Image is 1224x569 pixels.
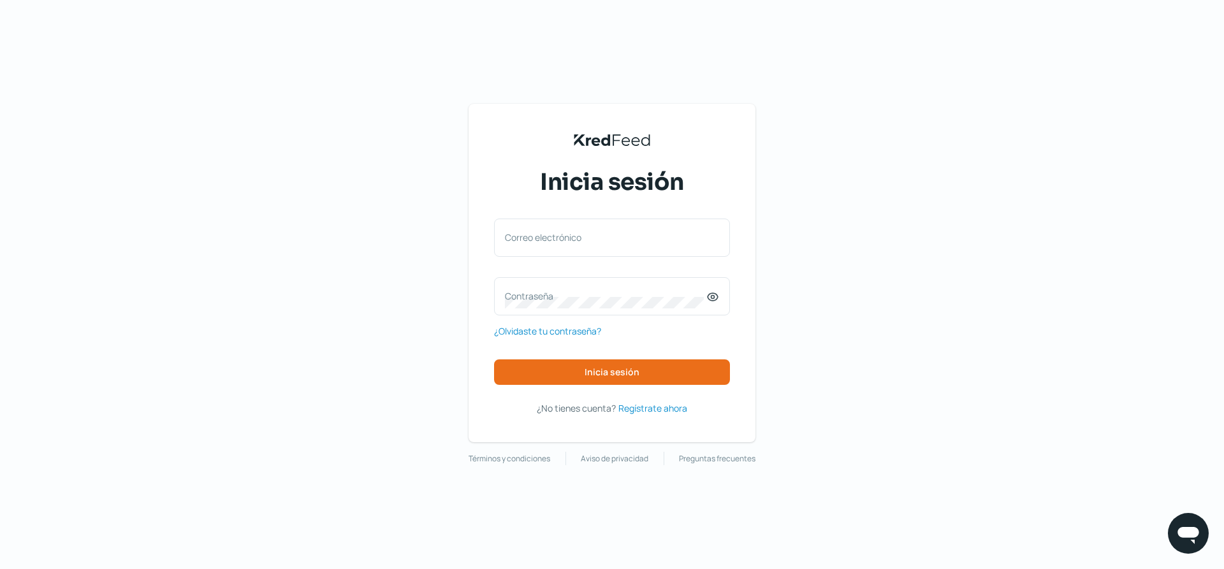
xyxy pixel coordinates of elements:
[1176,521,1201,546] img: chatIcon
[494,359,730,385] button: Inicia sesión
[494,323,601,339] a: ¿Olvidaste tu contraseña?
[585,368,639,377] span: Inicia sesión
[537,402,616,414] span: ¿No tienes cuenta?
[505,290,706,302] label: Contraseña
[581,452,648,466] a: Aviso de privacidad
[540,166,684,198] span: Inicia sesión
[469,452,550,466] a: Términos y condiciones
[679,452,755,466] a: Preguntas frecuentes
[505,231,706,243] label: Correo electrónico
[618,400,687,416] a: Regístrate ahora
